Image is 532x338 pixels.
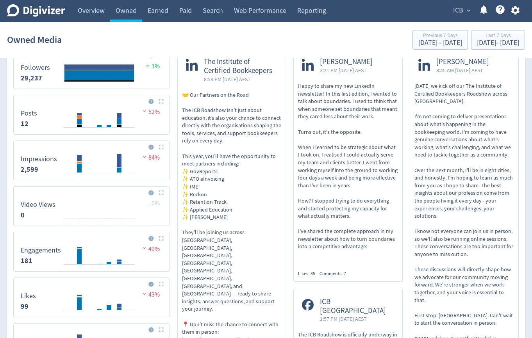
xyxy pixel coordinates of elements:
[204,75,278,83] span: 8:59 PM [DATE] AEST
[17,98,166,131] svg: Posts 12
[75,130,84,136] text: 26/09
[21,63,50,72] dt: Followers
[21,73,42,83] strong: 29,237
[21,109,37,118] dt: Posts
[320,297,394,315] span: ICB [GEOGRAPHIC_DATA]
[95,222,104,227] text: 28/09
[450,4,473,17] button: ICB
[159,327,164,332] img: Placeholder
[298,82,398,251] p: Happy to share my new LinkedIn newsletter! In this first edition, I wanted to talk about boundari...
[114,222,124,227] text: 30/09
[141,108,148,114] img: negative-performance.svg
[7,27,62,52] h1: Owned Media
[141,291,148,297] img: negative-performance.svg
[320,315,394,323] span: 1:57 PM [DATE] AEST
[17,190,166,222] svg: Video Views 0
[159,144,164,149] img: Placeholder
[436,66,489,74] span: 8:45 AM [DATE] AEST
[412,30,468,50] button: Previous 7 Days[DATE] - [DATE]
[320,66,373,74] span: 3:21 PM [DATE] AEST
[159,236,164,241] img: Placeholder
[204,57,278,75] span: The Institute of Certified Bookkeepers
[311,270,315,277] span: 35
[75,176,84,181] text: 26/09
[17,144,166,177] svg: Impressions 2,599
[114,130,124,136] text: 30/09
[75,313,84,318] text: 26/09
[21,165,38,174] strong: 2,599
[21,119,29,128] strong: 12
[21,200,55,209] dt: Video Views
[17,235,166,268] svg: Engagements 181
[344,270,346,277] span: 7
[453,4,463,17] span: ICB
[436,57,489,66] span: [PERSON_NAME]
[95,267,104,273] text: 28/09
[141,108,160,116] span: 52%
[477,39,519,46] div: [DATE] - [DATE]
[17,281,166,314] svg: Likes 99
[21,292,36,301] dt: Likes
[418,39,462,46] div: [DATE] - [DATE]
[144,62,152,68] img: positive-performance.svg
[159,99,164,104] img: Placeholder
[75,222,84,227] text: 26/09
[95,130,104,136] text: 28/09
[471,30,525,50] button: Last 7 Days[DATE]- [DATE]
[477,33,519,39] div: Last 7 Days
[144,62,160,70] span: 1%
[159,281,164,286] img: Placeholder
[21,302,29,311] strong: 99
[141,245,160,253] span: 49%
[141,291,160,299] span: 43%
[141,154,160,162] span: 84%
[17,53,166,85] svg: Followers 0
[320,270,350,277] div: Comments
[95,313,104,318] text: 28/09
[141,154,148,160] img: negative-performance.svg
[95,176,104,181] text: 28/09
[21,155,57,164] dt: Impressions
[294,49,402,264] a: [PERSON_NAME]3:21 PM [DATE] AESTHappy to share my new LinkedIn newsletter! In this first edition,...
[75,267,84,273] text: 26/09
[114,267,124,273] text: 30/09
[465,7,472,14] span: expand_more
[21,210,25,220] strong: 0
[298,270,320,277] div: Likes
[21,256,32,265] strong: 181
[141,245,148,251] img: negative-performance.svg
[418,33,462,39] div: Previous 7 Days
[21,246,61,255] dt: Engagements
[320,57,373,66] span: [PERSON_NAME]
[114,176,124,181] text: 30/09
[159,190,164,195] img: Placeholder
[114,313,124,318] text: 30/09
[147,199,160,207] span: _ 0%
